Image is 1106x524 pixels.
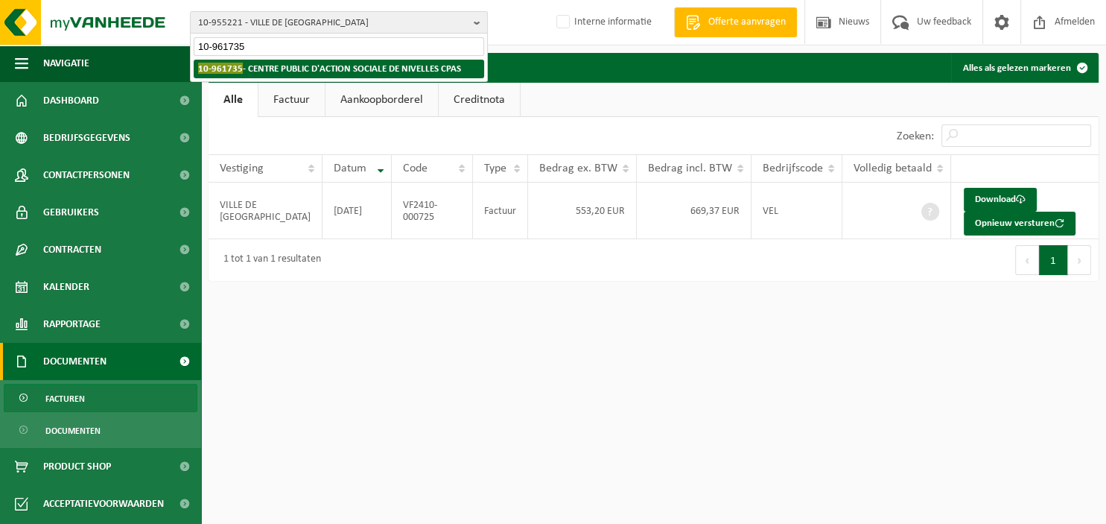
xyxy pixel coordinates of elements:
span: Offerte aanvragen [705,15,789,30]
span: 10-961735 [198,63,243,74]
span: Bedrag incl. BTW [648,162,732,174]
span: 10-955221 - VILLE DE [GEOGRAPHIC_DATA] [198,12,468,34]
td: VEL [751,183,842,239]
a: Factuur [258,83,325,117]
span: Acceptatievoorwaarden [43,485,164,523]
button: Previous [1015,245,1039,275]
td: VF2410-000725 [392,183,472,239]
span: Contactpersonen [43,157,130,194]
span: Dashboard [43,82,99,119]
span: Product Shop [43,448,111,485]
span: Navigatie [43,45,89,82]
span: Rapportage [43,306,101,343]
td: VILLE DE [GEOGRAPHIC_DATA] [209,183,322,239]
span: Contracten [43,231,101,268]
button: Next [1068,245,1091,275]
span: Facturen [45,385,85,413]
label: Interne informatie [553,11,652,34]
a: Documenten [4,416,197,444]
span: Documenten [43,343,107,380]
a: Offerte aanvragen [674,7,797,37]
td: 669,37 EUR [637,183,751,239]
span: Vestiging [220,162,264,174]
td: 553,20 EUR [528,183,637,239]
td: Factuur [473,183,528,239]
a: Creditnota [439,83,520,117]
span: Type [484,162,506,174]
a: Aankoopborderel [325,83,438,117]
span: Gebruikers [43,194,99,231]
label: Zoeken: [897,130,934,142]
input: Zoeken naar gekoppelde vestigingen [194,37,484,56]
span: Datum [334,162,366,174]
span: Bedrijfsgegevens [43,119,130,157]
span: Bedrijfscode [763,162,823,174]
span: Bedrag ex. BTW [539,162,617,174]
button: 1 [1039,245,1068,275]
td: [DATE] [322,183,392,239]
button: Alles als gelezen markeren [951,53,1097,83]
button: Opnieuw versturen [964,212,1075,236]
a: Alle [209,83,258,117]
div: 1 tot 1 van 1 resultaten [216,247,321,274]
button: 10-955221 - VILLE DE [GEOGRAPHIC_DATA] [190,11,488,34]
span: Kalender [43,268,89,306]
span: Volledig betaald [854,162,932,174]
a: Facturen [4,384,197,412]
a: Download [964,188,1037,212]
span: Code [403,162,428,174]
strong: - CENTRE PUBLIC D'ACTION SOCIALE DE NIVELLES CPAS [198,63,461,74]
span: Documenten [45,417,101,445]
